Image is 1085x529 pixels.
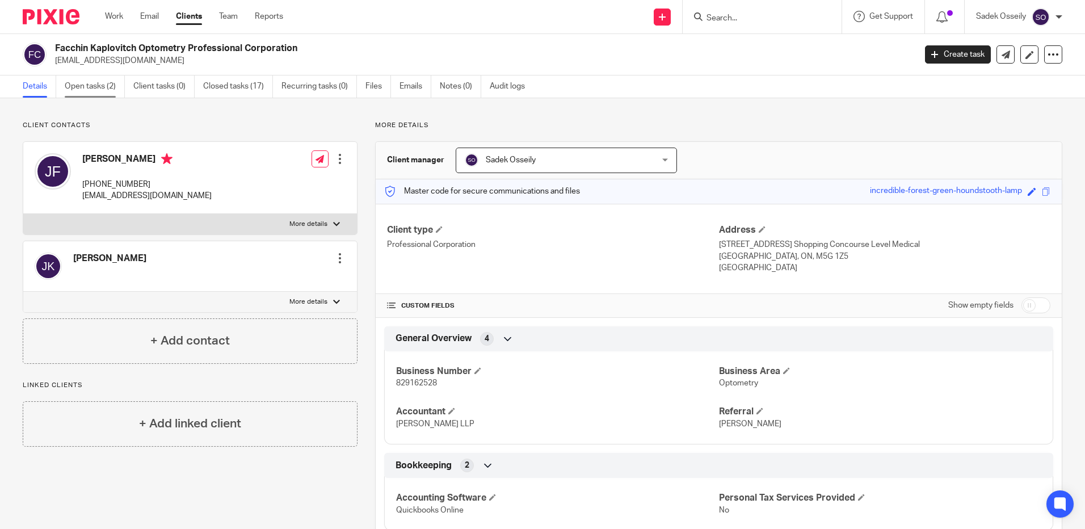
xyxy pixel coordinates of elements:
p: Sadek Osseily [976,11,1026,22]
img: svg%3E [23,43,47,66]
h4: Accountant [396,406,718,418]
span: No [719,506,729,514]
img: svg%3E [35,253,62,280]
h4: + Add linked client [139,415,241,433]
span: 829162528 [396,379,437,387]
img: svg%3E [465,153,478,167]
img: Pixie [23,9,79,24]
p: [GEOGRAPHIC_DATA], ON, M5G 1Z5 [719,251,1050,262]
p: Linked clients [23,381,358,390]
p: More details [375,121,1062,130]
h4: Accounting Software [396,492,718,504]
h4: Referral [719,406,1041,418]
a: Email [140,11,159,22]
a: Team [219,11,238,22]
h4: CUSTOM FIELDS [387,301,718,310]
p: More details [289,297,327,307]
h4: Address [719,224,1050,236]
p: [STREET_ADDRESS] Shopping Concourse Level Medical [719,239,1050,250]
p: Client contacts [23,121,358,130]
h4: Business Area [719,366,1041,377]
a: Create task [925,45,991,64]
a: Clients [176,11,202,22]
h4: [PERSON_NAME] [82,153,212,167]
a: Files [365,75,391,98]
a: Client tasks (0) [133,75,195,98]
a: Audit logs [490,75,533,98]
span: Optometry [719,379,758,387]
h4: Business Number [396,366,718,377]
span: [PERSON_NAME] [719,420,781,428]
a: Work [105,11,123,22]
p: [PHONE_NUMBER] [82,179,212,190]
p: [GEOGRAPHIC_DATA] [719,262,1050,274]
span: Get Support [869,12,913,20]
span: Quickbooks Online [396,506,464,514]
label: Show empty fields [948,300,1013,311]
p: Master code for secure communications and files [384,186,580,197]
h4: + Add contact [150,332,230,350]
p: [EMAIL_ADDRESS][DOMAIN_NAME] [55,55,908,66]
input: Search [705,14,808,24]
i: Primary [161,153,173,165]
img: svg%3E [35,153,71,190]
div: incredible-forest-green-houndstooth-lamp [870,185,1022,198]
h2: Facchin Kaplovitch Optometry Professional Corporation [55,43,737,54]
h4: [PERSON_NAME] [73,253,146,264]
span: Bookkeeping [396,460,452,472]
span: 2 [465,460,469,471]
a: Notes (0) [440,75,481,98]
p: More details [289,220,327,229]
a: Open tasks (2) [65,75,125,98]
a: Details [23,75,56,98]
img: svg%3E [1032,8,1050,26]
span: [PERSON_NAME] LLP [396,420,474,428]
span: 4 [485,333,489,345]
span: General Overview [396,333,472,345]
a: Reports [255,11,283,22]
span: Sadek Osseily [486,156,536,164]
a: Recurring tasks (0) [281,75,357,98]
h4: Client type [387,224,718,236]
p: Professional Corporation [387,239,718,250]
a: Emails [399,75,431,98]
a: Closed tasks (17) [203,75,273,98]
p: [EMAIL_ADDRESS][DOMAIN_NAME] [82,190,212,201]
h3: Client manager [387,154,444,166]
h4: Personal Tax Services Provided [719,492,1041,504]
